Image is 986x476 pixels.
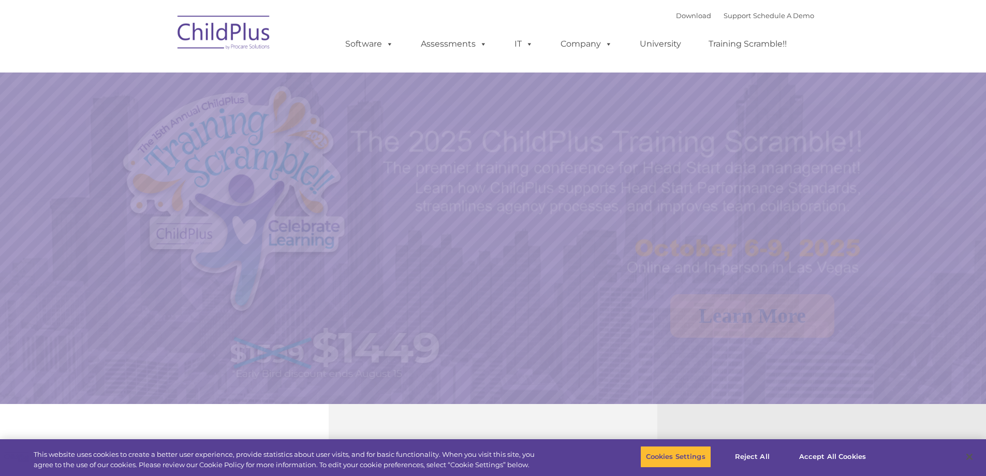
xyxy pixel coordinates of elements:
a: Schedule A Demo [753,11,814,20]
a: Company [550,34,623,54]
a: Support [724,11,751,20]
a: Training Scramble!! [698,34,797,54]
a: Learn More [670,294,834,338]
button: Reject All [720,446,785,468]
button: Accept All Cookies [793,446,872,468]
font: | [676,11,814,20]
button: Cookies Settings [640,446,711,468]
a: Assessments [410,34,497,54]
button: Close [958,445,981,468]
div: This website uses cookies to create a better user experience, provide statistics about user visit... [34,450,542,470]
a: Download [676,11,711,20]
img: ChildPlus by Procare Solutions [172,8,276,60]
a: University [629,34,691,54]
a: Software [335,34,404,54]
a: IT [504,34,543,54]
